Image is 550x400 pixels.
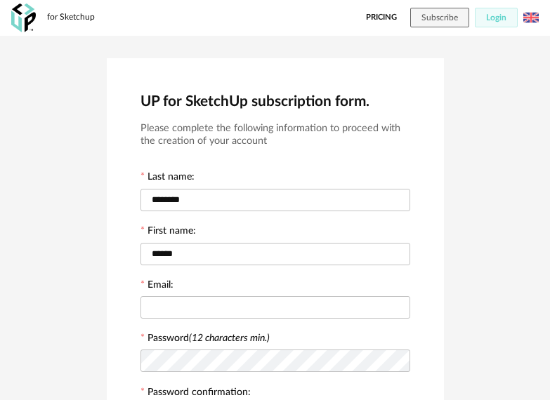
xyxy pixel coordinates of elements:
[421,13,458,22] span: Subscribe
[140,280,173,293] label: Email:
[410,8,469,27] button: Subscribe
[140,92,410,111] h2: UP for SketchUp subscription form.
[140,172,195,185] label: Last name:
[366,8,397,27] a: Pricing
[140,387,251,400] label: Password confirmation:
[47,12,95,23] div: for Sketchup
[189,333,270,343] i: (12 characters min.)
[486,13,506,22] span: Login
[11,4,36,32] img: OXP
[140,226,196,239] label: First name:
[523,10,539,25] img: us
[148,333,270,343] label: Password
[140,122,410,148] h3: Please complete the following information to proceed with the creation of your account
[475,8,518,27] button: Login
